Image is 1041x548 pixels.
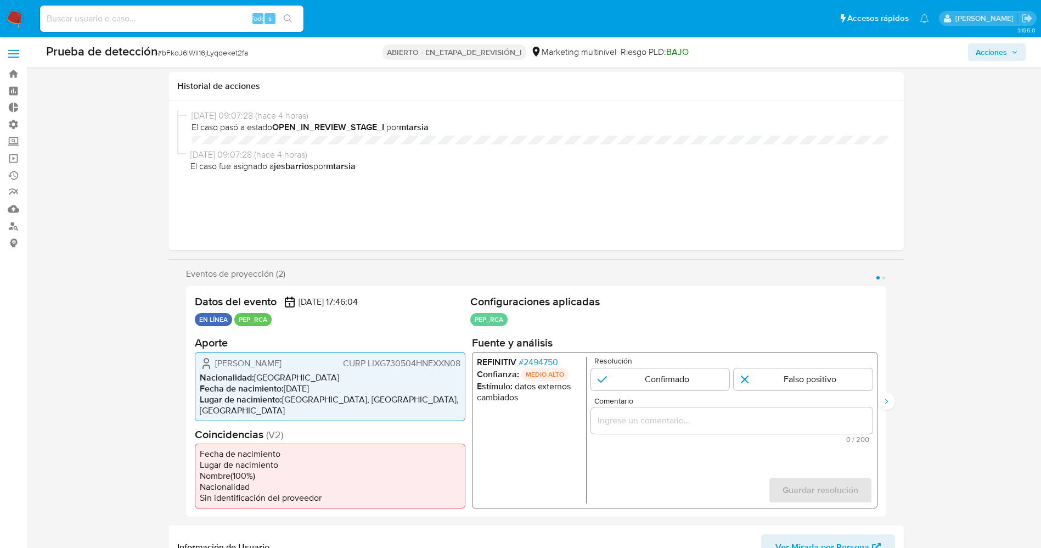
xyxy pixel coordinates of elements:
font: Marketing multinivel [542,46,616,58]
p: jesica.barrios@mercadolibre.com [955,13,1017,24]
button: icono de búsqueda [277,11,299,26]
span: Acciones [976,43,1007,61]
a: Salir [1021,13,1033,24]
button: Acciones [968,43,1026,61]
input: Buscar usuario o caso... [40,12,303,26]
b: OPEN_IN_REVIEW_STAGE_I [272,121,384,133]
font: Riesgo PLD: [621,46,666,58]
font: s [268,13,272,24]
font: [PERSON_NAME] [955,13,1014,24]
b: mtarsia [326,160,356,172]
b: mtarsia [399,121,429,133]
font: ABIERTO - EN_ETAPA_DE_REVISIÓN_I [387,47,522,58]
span: [DATE] 09:07:28 (hace 4 horas) [192,110,891,122]
font: # [157,47,162,58]
b: jesbarrios [274,160,313,172]
span: El caso pasó a estado por [192,121,891,133]
font: Todo [250,13,265,24]
font: [DATE] 09:07:28 (hace 4 horas) [190,148,307,160]
span: El caso fue asignado a por [190,160,891,172]
font: Prueba de detección [46,42,157,60]
h1: Historial de acciones [177,81,895,92]
font: BAJO [666,46,689,58]
span: Accesos rápidos [847,13,909,24]
font: bFkoJ6lWlI16jLyqdeket2fa [162,47,248,58]
a: Notificaciones [920,14,929,23]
